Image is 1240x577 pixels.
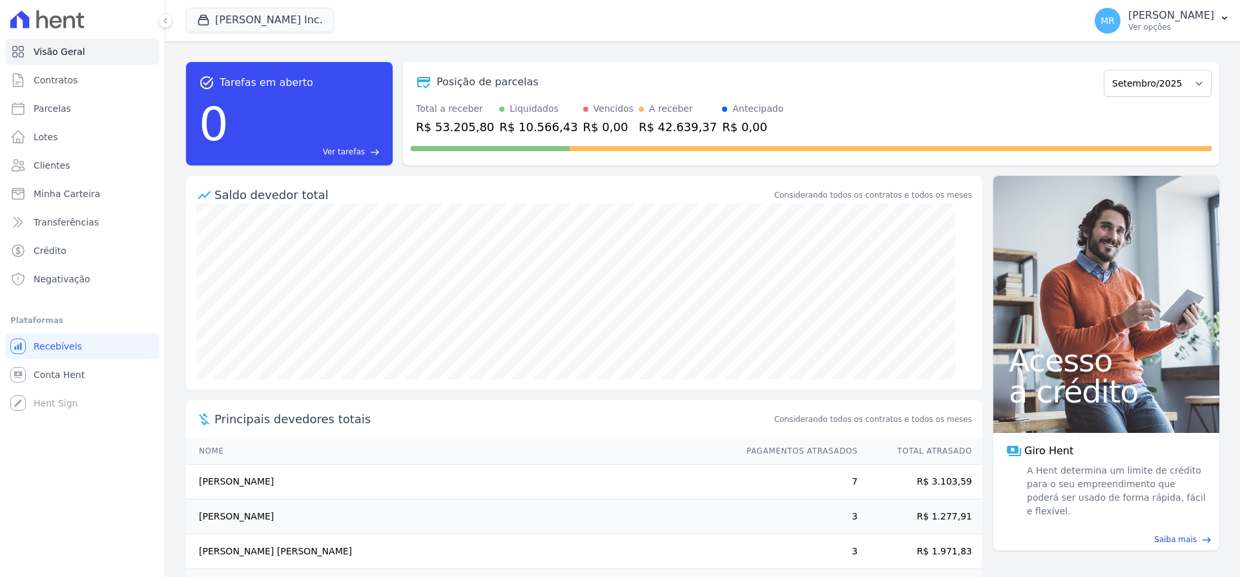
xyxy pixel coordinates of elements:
div: Posição de parcelas [437,74,539,90]
div: Vencidos [594,102,634,116]
div: R$ 42.639,37 [639,118,717,136]
span: Recebíveis [34,340,82,353]
span: Conta Hent [34,368,85,381]
span: Minha Carteira [34,187,100,200]
div: A receber [649,102,693,116]
span: Acesso [1009,345,1204,376]
span: east [1202,535,1212,545]
div: Saldo devedor total [214,186,772,204]
a: Clientes [5,152,160,178]
td: [PERSON_NAME] [186,465,734,499]
a: Saiba mais east [1001,534,1212,545]
div: 0 [199,90,229,158]
td: 7 [734,465,858,499]
a: Lotes [5,124,160,150]
td: 3 [734,499,858,534]
span: east [370,147,380,157]
td: [PERSON_NAME] [PERSON_NAME] [186,534,734,569]
span: Transferências [34,216,99,229]
span: Ver tarefas [323,146,365,158]
a: Ver tarefas east [234,146,380,158]
th: Pagamentos Atrasados [734,438,858,465]
button: [PERSON_NAME] Inc. [186,8,334,32]
td: [PERSON_NAME] [186,499,734,534]
td: R$ 3.103,59 [858,465,982,499]
div: Total a receber [416,102,494,116]
a: Contratos [5,67,160,93]
a: Transferências [5,209,160,235]
span: Parcelas [34,102,71,115]
span: Contratos [34,74,77,87]
span: Negativação [34,273,90,286]
p: [PERSON_NAME] [1128,9,1214,22]
div: Antecipado [732,102,783,116]
span: task_alt [199,75,214,90]
span: Giro Hent [1024,443,1073,459]
div: R$ 53.205,80 [416,118,494,136]
div: R$ 10.566,43 [499,118,577,136]
a: Parcelas [5,96,160,121]
td: 3 [734,534,858,569]
a: Crédito [5,238,160,264]
span: a crédito [1009,376,1204,407]
div: Liquidados [510,102,559,116]
span: A Hent determina um limite de crédito para o seu empreendimento que poderá ser usado de forma ráp... [1024,464,1206,518]
span: Lotes [34,131,58,143]
div: R$ 0,00 [583,118,634,136]
div: Considerando todos os contratos e todos os meses [774,189,972,201]
span: Clientes [34,159,70,172]
th: Nome [186,438,734,465]
a: Visão Geral [5,39,160,65]
td: R$ 1.277,91 [858,499,982,534]
span: Considerando todos os contratos e todos os meses [774,414,972,425]
span: Tarefas em aberto [220,75,313,90]
a: Negativação [5,266,160,292]
p: Ver opções [1128,22,1214,32]
a: Minha Carteira [5,181,160,207]
span: Visão Geral [34,45,85,58]
button: MR [PERSON_NAME] Ver opções [1084,3,1240,39]
span: Principais devedores totais [214,410,772,428]
th: Total Atrasado [858,438,982,465]
span: MR [1100,16,1115,25]
td: R$ 1.971,83 [858,534,982,569]
a: Recebíveis [5,333,160,359]
a: Conta Hent [5,362,160,388]
div: R$ 0,00 [722,118,783,136]
span: Crédito [34,244,67,257]
div: Plataformas [10,313,154,328]
span: Saiba mais [1154,534,1197,545]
